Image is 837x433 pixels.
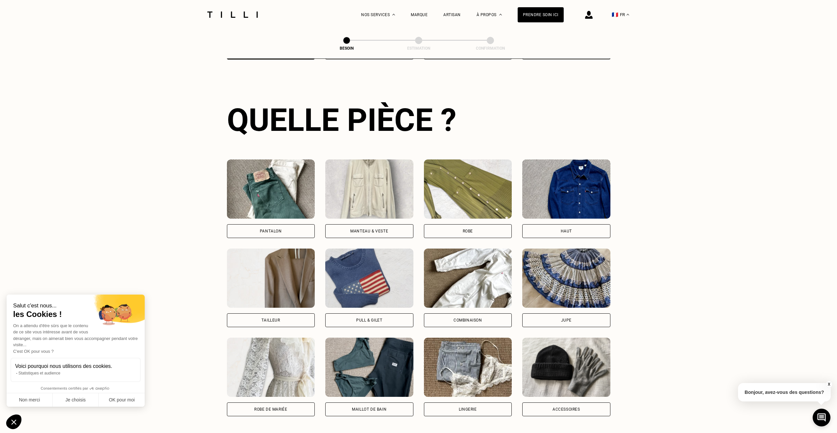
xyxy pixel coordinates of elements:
[254,407,287,411] div: Robe de mariée
[386,46,452,51] div: Estimation
[227,102,610,138] div: Quelle pièce ?
[227,338,315,397] img: Tilli retouche votre Robe de mariée
[260,229,282,233] div: Pantalon
[561,229,572,233] div: Haut
[459,407,477,411] div: Lingerie
[627,14,629,15] img: menu déroulant
[261,318,280,322] div: Tailleur
[738,383,831,401] p: Bonjour, avez-vous des questions?
[411,12,428,17] a: Marque
[205,12,260,18] img: Logo du service de couturière Tilli
[612,12,618,18] span: 🇫🇷
[227,159,315,219] img: Tilli retouche votre Pantalon
[454,318,482,322] div: Combinaison
[314,46,380,51] div: Besoin
[325,159,413,219] img: Tilli retouche votre Manteau & Veste
[522,249,610,308] img: Tilli retouche votre Jupe
[325,249,413,308] img: Tilli retouche votre Pull & gilet
[518,7,564,22] a: Prendre soin ici
[424,159,512,219] img: Tilli retouche votre Robe
[443,12,461,17] a: Artisan
[325,338,413,397] img: Tilli retouche votre Maillot de bain
[499,14,502,15] img: Menu déroulant à propos
[553,407,580,411] div: Accessoires
[522,159,610,219] img: Tilli retouche votre Haut
[350,229,388,233] div: Manteau & Veste
[392,14,395,15] img: Menu déroulant
[356,318,382,322] div: Pull & gilet
[424,249,512,308] img: Tilli retouche votre Combinaison
[352,407,386,411] div: Maillot de bain
[463,229,473,233] div: Robe
[457,46,523,51] div: Confirmation
[585,11,593,19] img: icône connexion
[522,338,610,397] img: Tilli retouche votre Accessoires
[561,318,572,322] div: Jupe
[424,338,512,397] img: Tilli retouche votre Lingerie
[825,381,832,388] button: X
[227,249,315,308] img: Tilli retouche votre Tailleur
